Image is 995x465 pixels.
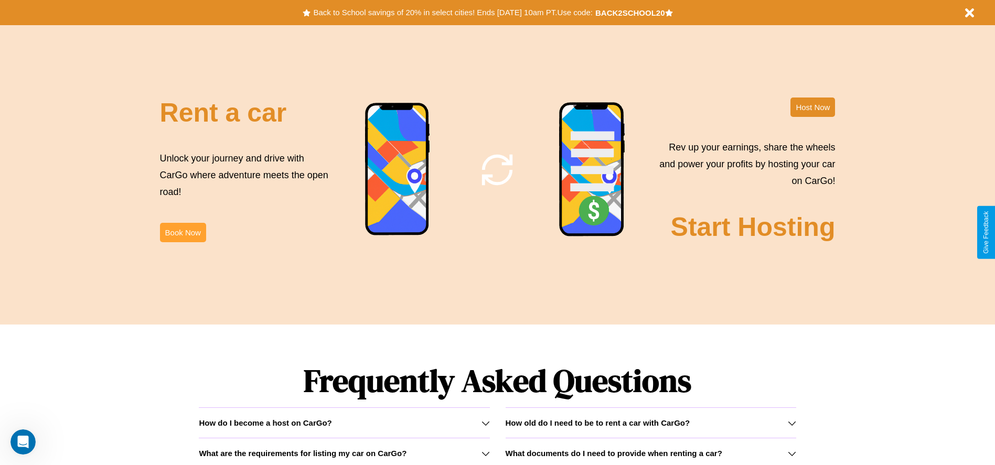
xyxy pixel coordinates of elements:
[365,102,431,237] img: phone
[199,449,406,458] h3: What are the requirements for listing my car on CarGo?
[559,102,626,238] img: phone
[199,354,796,407] h1: Frequently Asked Questions
[199,418,331,427] h3: How do I become a host on CarGo?
[595,8,665,17] b: BACK2SCHOOL20
[311,5,595,20] button: Back to School savings of 20% in select cities! Ends [DATE] 10am PT.Use code:
[506,418,690,427] h3: How old do I need to be to rent a car with CarGo?
[982,211,990,254] div: Give Feedback
[790,98,835,117] button: Host Now
[671,212,836,242] h2: Start Hosting
[10,429,36,455] iframe: Intercom live chat
[160,223,206,242] button: Book Now
[506,449,722,458] h3: What documents do I need to provide when renting a car?
[653,139,835,190] p: Rev up your earnings, share the wheels and power your profits by hosting your car on CarGo!
[160,150,332,201] p: Unlock your journey and drive with CarGo where adventure meets the open road!
[160,98,287,128] h2: Rent a car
